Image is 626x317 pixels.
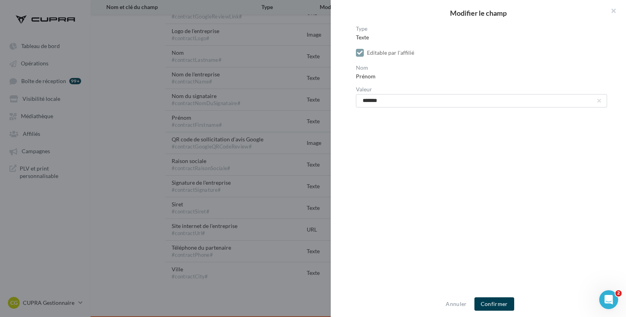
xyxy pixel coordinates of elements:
[599,290,618,309] iframe: Intercom live chat
[367,49,414,57] div: Editable par l'affilié
[615,290,622,297] span: 2
[356,33,607,41] div: Texte
[356,65,607,70] label: Nom
[474,297,514,311] button: Confirmer
[356,72,607,80] div: Prénom
[443,299,470,309] button: Annuler
[343,9,613,17] h2: Modifier le champ
[356,26,607,32] label: Type
[356,87,607,92] label: Valeur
